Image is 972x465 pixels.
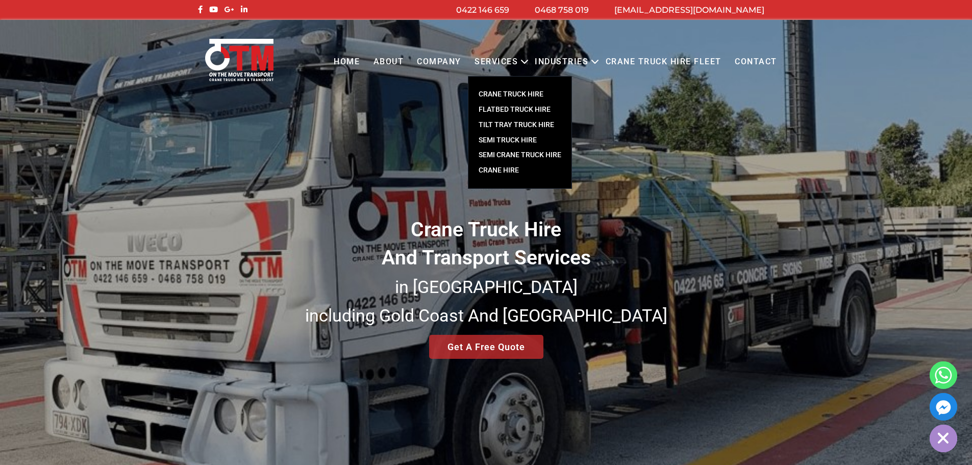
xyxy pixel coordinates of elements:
[468,148,571,163] a: SEMI CRANE TRUCK HIRE
[410,48,468,76] a: COMPANY
[468,102,571,117] a: FLATBED TRUCK HIRE
[327,48,366,76] a: Home
[468,48,525,76] a: Services
[728,48,784,76] a: Contact
[305,277,667,326] small: in [GEOGRAPHIC_DATA] including Gold Coast And [GEOGRAPHIC_DATA]
[456,5,509,15] a: 0422 146 659
[614,5,764,15] a: [EMAIL_ADDRESS][DOMAIN_NAME]
[930,361,957,389] a: Whatsapp
[468,163,571,178] a: Crane Hire
[468,117,571,133] a: TILT TRAY TRUCK HIRE
[468,133,571,148] a: SEMI TRUCK HIRE
[930,393,957,421] a: Facebook_Messenger
[528,48,595,76] a: Industries
[599,48,728,76] a: Crane Truck Hire Fleet
[468,87,571,102] a: CRANE TRUCK HIRE
[429,335,543,359] a: Get A Free Quote
[366,48,410,76] a: About
[535,5,589,15] a: 0468 758 019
